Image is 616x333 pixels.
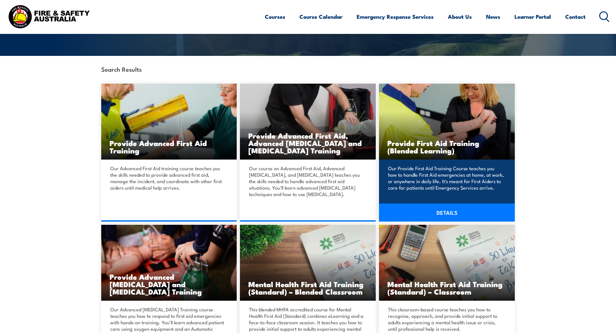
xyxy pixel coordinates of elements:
a: Provide Advanced First Aid Training [101,84,237,160]
p: This classroom-based course teaches you how to recognise, approach, and provide initial support t... [388,306,504,332]
a: About Us [448,8,472,25]
strong: Search Results [101,65,142,73]
img: Mental Health First Aid Training (Standard) – Classroom [379,225,515,301]
h3: Provide First Aid Training (Blended Learning) [387,139,506,154]
a: DETAILS [379,203,515,222]
p: Our course on Advanced First Aid, Advanced [MEDICAL_DATA], and [MEDICAL_DATA] teaches you the ski... [249,165,365,197]
h3: Provide Advanced [MEDICAL_DATA] and [MEDICAL_DATA] Training [110,273,229,295]
p: Our Provide First Aid Training Course teaches you how to handle First Aid emergencies at home, at... [388,165,504,191]
h3: Provide Advanced First Aid Training [110,139,229,154]
img: Provide Advanced First Aid, Advanced Resuscitation and Oxygen Therapy Training [240,84,376,160]
h3: Mental Health First Aid Training (Standard) – Blended Classroom [248,280,367,295]
a: News [486,8,500,25]
a: Course Calendar [299,8,342,25]
h3: Mental Health First Aid Training (Standard) – Classroom [387,280,506,295]
img: Provide First Aid (Blended Learning) [379,84,515,160]
a: Emergency Response Services [357,8,434,25]
img: Provide Advanced Resuscitation and Oxygen Therapy Training [101,225,237,301]
a: Provide First Aid Training (Blended Learning) [379,84,515,160]
a: Provide Advanced First Aid, Advanced [MEDICAL_DATA] and [MEDICAL_DATA] Training [240,84,376,160]
img: Mental Health First Aid Training (Standard) – Blended Classroom [240,225,376,301]
img: Provide Advanced First Aid [101,84,237,160]
h3: Provide Advanced First Aid, Advanced [MEDICAL_DATA] and [MEDICAL_DATA] Training [248,132,367,154]
p: Our Advanced First Aid training course teaches you the skills needed to provide advanced first ai... [110,165,226,191]
a: Learner Portal [514,8,551,25]
a: Provide Advanced [MEDICAL_DATA] and [MEDICAL_DATA] Training [101,225,237,301]
a: Courses [265,8,285,25]
a: Contact [565,8,586,25]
